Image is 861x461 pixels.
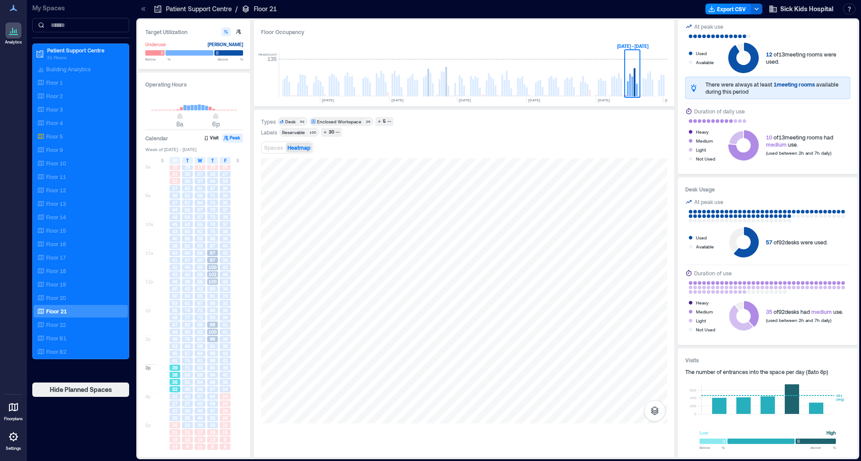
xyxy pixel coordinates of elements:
span: 102 [209,271,217,278]
span: 9a [145,192,151,199]
span: 67 [197,300,203,306]
div: Underuse [145,40,166,49]
span: 89 [210,350,215,357]
span: 74 [185,307,190,313]
span: 35 [766,309,772,315]
span: 67 [197,214,203,220]
span: 80 [185,329,190,335]
span: 42 [185,393,190,400]
span: 46 [222,271,228,278]
span: 36 [222,307,228,313]
div: [PERSON_NAME] [208,40,243,49]
span: 3p [145,365,151,371]
span: 58 [197,372,203,378]
span: 58 [197,250,203,256]
span: 75 [185,336,190,342]
p: Floor 21 [46,308,67,315]
p: Floor 21 [254,4,277,13]
span: 64 [197,200,203,206]
span: 41 [222,329,228,335]
span: 100 [209,329,217,335]
span: 21 [172,171,178,177]
div: Duration of use [694,269,732,278]
span: 54 [185,214,190,220]
div: 30 [327,128,335,136]
span: 54 [197,379,203,385]
span: S [161,157,164,164]
p: Floor 9 [46,146,63,153]
span: 60 [197,336,203,342]
span: 87 [210,243,215,249]
span: 10a [145,221,153,227]
span: 40 [172,235,178,242]
span: F [224,157,226,164]
span: 11a [145,250,153,256]
span: 57 [185,200,190,206]
span: 84 [210,393,215,400]
span: 84 [210,372,215,378]
span: 46 [172,329,178,335]
span: 74 [210,221,215,227]
span: 47 [172,322,178,328]
span: 43 [222,350,228,357]
span: 36 [172,192,178,199]
div: of 92 desks had use. [766,308,844,315]
span: 40 [222,372,228,378]
span: 51 [185,379,190,385]
span: 64 [185,228,190,235]
span: 17 [197,164,203,170]
span: 60 [197,257,203,263]
span: 64 [197,350,203,357]
div: 29 [364,119,372,124]
span: 29 [185,164,190,170]
p: Patient Support Centre [47,47,122,54]
span: 42 [222,357,228,364]
p: Floor 18 [46,267,66,274]
span: 67 [197,207,203,213]
span: 42 [172,264,178,270]
button: Peak [222,134,243,143]
span: 50 [185,250,190,256]
text: [DATE] [322,98,334,102]
p: Floor 12 [46,187,66,194]
text: [DATE] [598,98,610,102]
span: 52 [197,228,203,235]
span: Week of [DATE] - [DATE] [145,146,243,152]
span: 23 [210,164,215,170]
p: Floor 14 [46,213,66,221]
span: 29 [222,293,228,299]
span: 36 [222,379,228,385]
span: 30 [185,171,190,177]
span: 44 [210,178,215,184]
span: 37 [185,400,190,407]
span: 46 [185,386,190,392]
span: 48 [172,214,178,220]
div: Not Used [696,325,715,334]
span: 49 [172,336,178,342]
span: 42 [222,250,228,256]
p: Floor 1 [46,79,63,86]
div: Heavy [696,298,709,307]
span: 60 [197,264,203,270]
span: 43 [172,271,178,278]
span: 59 [197,271,203,278]
p: Settings [6,446,21,451]
div: Available [696,58,714,67]
span: 27 [197,171,203,177]
span: Hide Planned Spaces [50,385,112,394]
span: 43 [172,250,178,256]
span: 45 [172,350,178,357]
p: Floor 16 [46,240,66,248]
p: Floor 11 [46,173,66,180]
span: 32 [172,408,178,414]
span: 27 [172,400,178,407]
button: Hide Planned Spaces [32,383,129,397]
span: 25 [222,164,228,170]
p: Patient Support Centre [166,4,232,13]
span: medium [766,141,787,148]
span: 59 [210,400,215,407]
span: 73 [210,214,215,220]
p: Floor B1 [46,335,66,342]
span: 72 [197,314,203,321]
span: 23 [222,400,228,407]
